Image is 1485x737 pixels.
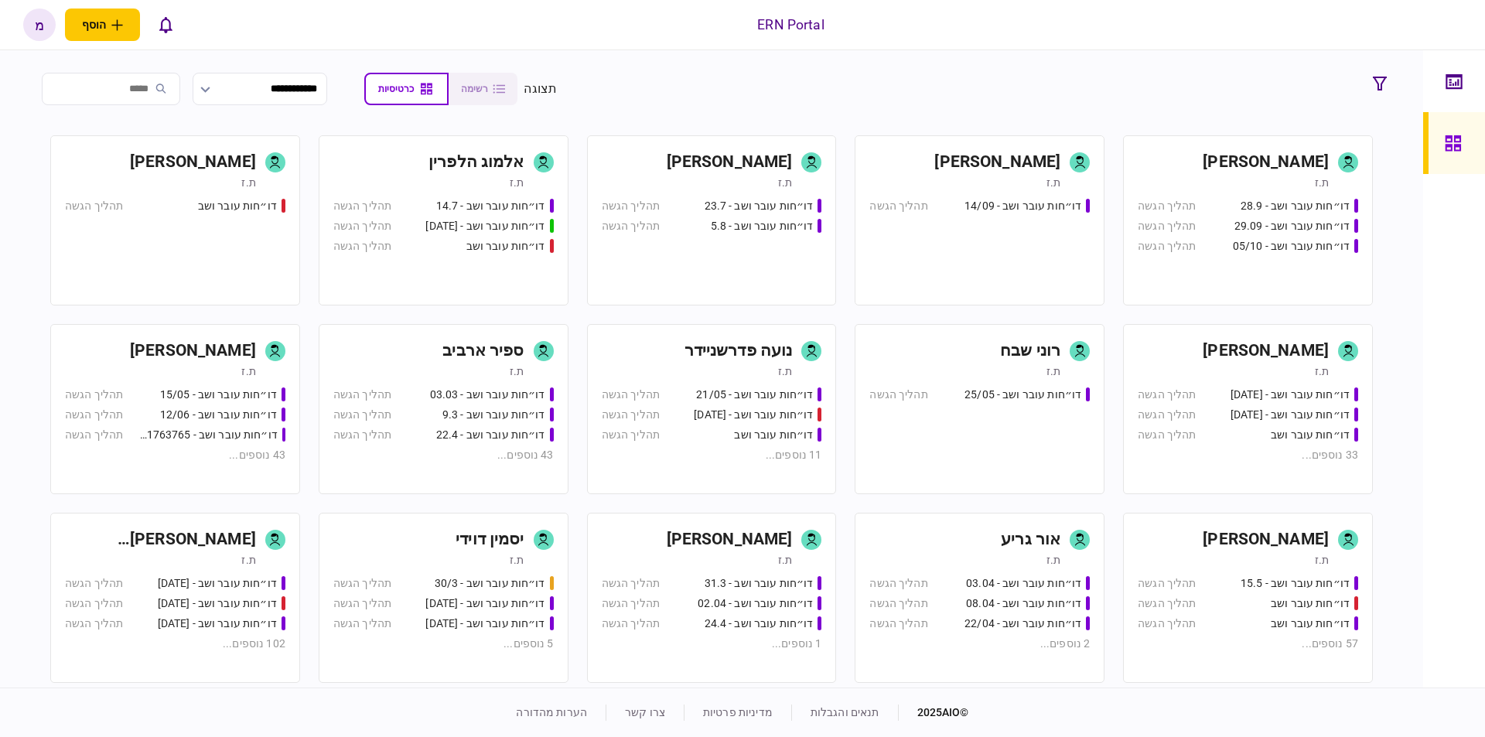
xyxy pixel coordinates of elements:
div: תהליך הגשה [333,387,391,403]
div: תהליך הגשה [65,407,123,423]
div: [PERSON_NAME] [667,527,793,552]
div: תהליך הגשה [1138,575,1196,592]
a: נועה פדרשניידרת.זדו״חות עובר ושב - 21/05תהליך הגשהדו״חות עובר ושב - 03/06/25תהליך הגשהדו״חות עובר... [587,324,837,494]
div: דו״חות עובר ושב - 21/05 [696,387,813,403]
div: 11 נוספים ... [602,447,822,463]
div: תהליך הגשה [869,616,927,632]
div: דו״חות עובר ושב - 31.08.25 [425,595,544,612]
div: רוני שבח [1000,339,1060,363]
div: ת.ז [241,552,255,568]
a: אלמוג הלפריןת.זדו״חות עובר ושב - 14.7תהליך הגשהדו״חות עובר ושב - 15.07.25תהליך הגשהדו״חות עובר וש... [319,135,568,305]
div: תהליך הגשה [869,575,927,592]
div: [PERSON_NAME] [1203,150,1329,175]
a: הערות מהדורה [516,706,587,718]
div: תהליך הגשה [602,616,660,632]
div: תהליך הגשה [333,218,391,234]
div: מ [23,9,56,41]
span: רשימה [461,84,488,94]
div: ת.ז [510,363,524,379]
div: תהליך הגשה [869,387,927,403]
div: ERN Portal [757,15,824,35]
a: צרו קשר [625,706,665,718]
div: דו״חות עובר ושב - 9.3 [442,407,545,423]
div: תהליך הגשה [602,198,660,214]
div: דו״חות עובר ושב - 19/03/2025 [158,575,277,592]
div: דו״חות עובר ושב - 24.4 [705,616,814,632]
div: דו״חות עובר ושב - 31.3 [705,575,814,592]
div: דו״חות עובר ושב [1271,616,1350,632]
a: [PERSON_NAME]ת.זדו״חות עובר ושב - 15.5תהליך הגשהדו״חות עובר ושבתהליך הגשהדו״חות עובר ושבתהליך הגש... [1123,513,1373,683]
a: תנאים והגבלות [811,706,879,718]
div: תהליך הגשה [333,575,391,592]
div: תהליך הגשה [602,407,660,423]
div: תהליך הגשה [1138,198,1196,214]
div: תהליך הגשה [333,407,391,423]
div: ת.ז [241,175,255,190]
button: פתח רשימת התראות [149,9,182,41]
a: [PERSON_NAME]ת.זדו״חות עובר ושב - 23.7תהליך הגשהדו״חות עובר ושב - 5.8תהליך הגשה [587,135,837,305]
div: תהליך הגשה [1138,238,1196,254]
div: תהליך הגשה [602,427,660,443]
div: תהליך הגשה [333,616,391,632]
div: תהליך הגשה [1138,387,1196,403]
div: תהליך הגשה [1138,407,1196,423]
a: [PERSON_NAME] [PERSON_NAME]ת.זדו״חות עובר ושב - 19/03/2025תהליך הגשהדו״חות עובר ושב - 19.3.25תהלי... [50,513,300,683]
div: אור גריע [1001,527,1060,552]
a: מדיניות פרטיות [703,706,773,718]
div: דו״חות עובר ושב - 23.7 [705,198,814,214]
div: דו״חות עובר ושב - 25/05 [964,387,1081,403]
button: פתח תפריט להוספת לקוח [65,9,140,41]
div: תהליך הגשה [1138,595,1196,612]
div: אלמוג הלפרין [428,150,524,175]
div: דו״חות עובר ושב - 5.8 [711,218,814,234]
div: תהליך הגשה [333,595,391,612]
div: תהליך הגשה [869,595,927,612]
div: דו״חות עובר ושב - 15.5 [1241,575,1350,592]
div: [PERSON_NAME] [934,150,1060,175]
div: דו״חות עובר ושב - 14/09 [964,198,1081,214]
div: ת.ז [1046,175,1060,190]
div: דו״חות עובר ושב - 22.4 [436,427,545,443]
div: תהליך הגשה [65,427,123,443]
div: ת.ז [778,552,792,568]
div: דו״חות עובר ושב - 19.3.25 [158,616,277,632]
a: [PERSON_NAME]ת.זדו״חות עובר ושב - 14/09תהליך הגשה [855,135,1104,305]
div: תהליך הגשה [65,198,123,214]
div: דו״חות עובר ושב - 15/05 [160,387,277,403]
div: דו״חות עובר ושב - 05/10 [1233,238,1350,254]
div: 43 נוספים ... [333,447,554,463]
div: [PERSON_NAME] [667,150,793,175]
a: אור גריעת.זדו״חות עובר ושב - 03.04תהליך הגשהדו״חות עובר ושב - 08.04תהליך הגשהדו״חות עובר ושב - 22... [855,513,1104,683]
div: דו״חות עובר ושב - 03.03 [430,387,545,403]
div: תהליך הגשה [1138,218,1196,234]
div: תהליך הגשה [333,198,391,214]
div: ת.ז [1315,552,1329,568]
div: ספיר ארביב [442,339,524,363]
div: ת.ז [1046,552,1060,568]
div: ת.ז [1315,363,1329,379]
div: דו״חות עובר ושב - 14.7 [436,198,545,214]
div: ת.ז [241,363,255,379]
button: כרטיסיות [364,73,449,105]
div: דו״חות עובר ושב - 03.04 [966,575,1081,592]
div: תהליך הגשה [1138,616,1196,632]
div: 2 נוספים ... [869,636,1090,652]
div: ת.ז [510,175,524,190]
div: דו״חות עובר ושב [734,427,813,443]
div: תהליך הגשה [869,198,927,214]
div: דו״חות עובר ושב - 08.04 [966,595,1081,612]
div: תהליך הגשה [602,595,660,612]
a: [PERSON_NAME]ת.זדו״חות עובר ושב - 25.06.25תהליך הגשהדו״חות עובר ושב - 26.06.25תהליך הגשהדו״חות עו... [1123,324,1373,494]
a: [PERSON_NAME]ת.זדו״חות עובר ושב - 15/05תהליך הגשהדו״חות עובר ושב - 12/06תהליך הגשהדו״חות עובר ושב... [50,324,300,494]
div: דו״חות עובר ושב [1271,427,1350,443]
div: תצוגה [524,80,557,98]
div: דו״חות עובר ושב - 02/09/25 [425,616,544,632]
div: תהליך הגשה [602,575,660,592]
a: ספיר ארביבת.זדו״חות עובר ושב - 03.03תהליך הגשהדו״חות עובר ושב - 9.3תהליך הגשהדו״חות עובר ושב - 22... [319,324,568,494]
div: דו״חות עובר ושב [198,198,277,214]
div: דו״חות עובר ושב - 25.06.25 [1231,387,1350,403]
div: דו״חות עובר ושב - 02.04 [698,595,813,612]
div: דו״חות עובר ושב - 03/06/25 [694,407,813,423]
div: © 2025 AIO [898,705,969,721]
div: דו״חות עובר ושב - 28.9 [1241,198,1350,214]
